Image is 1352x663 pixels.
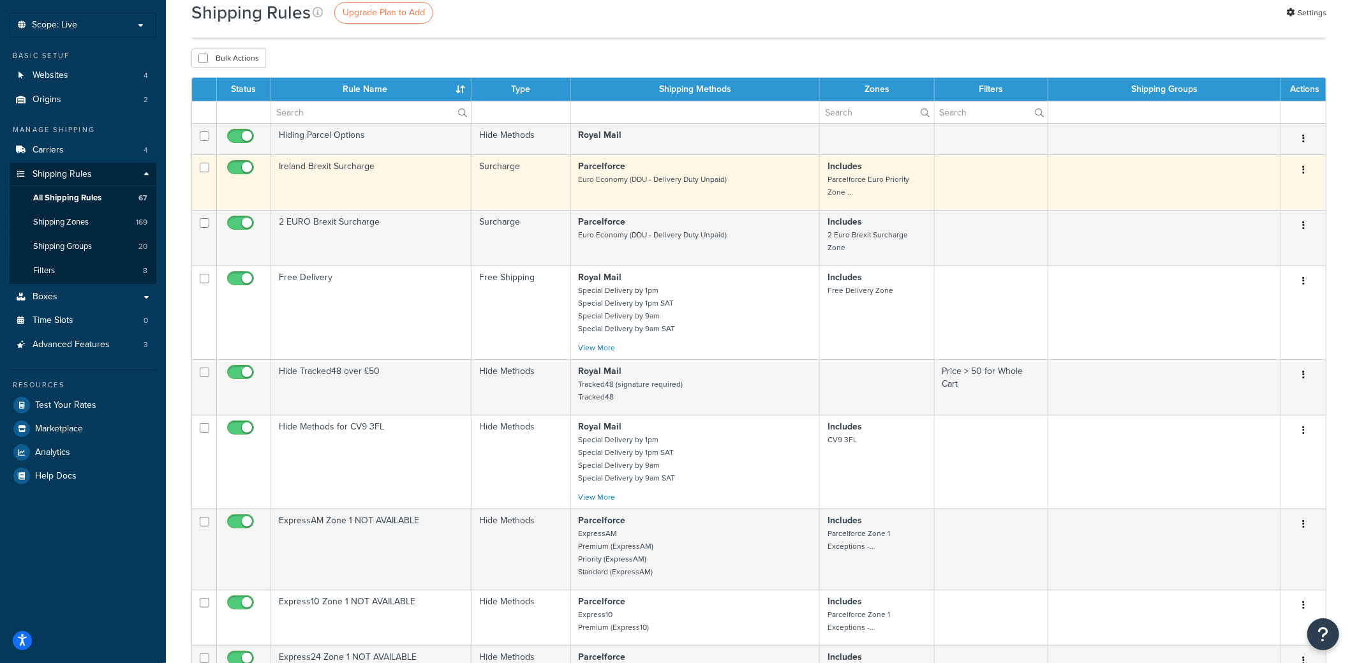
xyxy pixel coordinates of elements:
[820,101,933,123] input: Search
[828,595,862,608] strong: Includes
[10,441,156,464] a: Analytics
[136,217,147,228] span: 169
[579,434,676,484] small: Special Delivery by 1pm Special Delivery by 1pm SAT Special Delivery by 9am Special Delivery by 9...
[33,315,73,326] span: Time Slots
[828,514,862,527] strong: Includes
[10,163,156,284] li: Shipping Rules
[33,193,101,204] span: All Shipping Rules
[10,124,156,135] div: Manage Shipping
[579,514,626,527] strong: Parcelforce
[10,465,156,488] a: Help Docs
[271,101,471,123] input: Search
[828,271,862,284] strong: Includes
[33,70,68,81] span: Websites
[271,78,472,101] th: Rule Name : activate to sort column ascending
[271,590,472,645] td: Express10 Zone 1 NOT AVAILABLE
[271,509,472,590] td: ExpressAM Zone 1 NOT AVAILABLE
[472,154,571,210] td: Surcharge
[144,70,148,81] span: 4
[10,138,156,162] li: Carriers
[820,78,934,101] th: Zones
[10,163,156,186] a: Shipping Rules
[579,128,622,142] strong: Royal Mail
[143,265,147,276] span: 8
[10,211,156,234] a: Shipping Zones 169
[579,528,654,577] small: ExpressAM Premium (ExpressAM) Priority (ExpressAM) Standard (ExpressAM)
[33,169,92,180] span: Shipping Rules
[10,211,156,234] li: Shipping Zones
[828,420,862,433] strong: Includes
[579,595,626,608] strong: Parcelforce
[828,229,908,253] small: 2 Euro Brexit Surcharge Zone
[10,333,156,357] a: Advanced Features 3
[828,160,862,173] strong: Includes
[579,285,676,334] small: Special Delivery by 1pm Special Delivery by 1pm SAT Special Delivery by 9am Special Delivery by 9...
[35,424,83,435] span: Marketplace
[191,48,266,68] button: Bulk Actions
[271,210,472,265] td: 2 EURO Brexit Surcharge
[10,417,156,440] a: Marketplace
[343,6,425,19] span: Upgrade Plan to Add
[144,339,148,350] span: 3
[828,285,893,296] small: Free Delivery Zone
[10,235,156,258] a: Shipping Groups 20
[10,88,156,112] li: Origins
[138,193,147,204] span: 67
[271,359,472,415] td: Hide Tracked48 over £50
[828,215,862,228] strong: Includes
[579,609,650,633] small: Express10 Premium (Express10)
[33,292,57,302] span: Boxes
[935,101,1048,123] input: Search
[10,380,156,391] div: Resources
[10,259,156,283] a: Filters 8
[1281,78,1326,101] th: Actions
[271,265,472,359] td: Free Delivery
[33,217,89,228] span: Shipping Zones
[472,78,571,101] th: Type
[10,309,156,332] li: Time Slots
[10,285,156,309] a: Boxes
[10,64,156,87] a: Websites 4
[828,174,909,198] small: Parcelforce Euro Priority Zone ...
[138,241,147,252] span: 20
[10,333,156,357] li: Advanced Features
[472,210,571,265] td: Surcharge
[33,241,92,252] span: Shipping Groups
[10,186,156,210] li: All Shipping Rules
[1286,4,1326,22] a: Settings
[828,528,890,552] small: Parcelforce Zone 1 Exceptions -...
[579,342,616,354] a: View More
[472,265,571,359] td: Free Shipping
[579,215,626,228] strong: Parcelforce
[828,609,890,633] small: Parcelforce Zone 1 Exceptions -...
[144,145,148,156] span: 4
[10,64,156,87] li: Websites
[33,145,64,156] span: Carriers
[32,20,77,31] span: Scope: Live
[1048,78,1281,101] th: Shipping Groups
[935,78,1048,101] th: Filters
[35,400,96,411] span: Test Your Rates
[571,78,821,101] th: Shipping Methods
[10,235,156,258] li: Shipping Groups
[144,315,148,326] span: 0
[144,94,148,105] span: 2
[271,154,472,210] td: Ireland Brexit Surcharge
[579,364,622,378] strong: Royal Mail
[579,378,683,403] small: Tracked48 (signature required) Tracked48
[579,229,727,241] small: Euro Economy (DDU - Delivery Duty Unpaid)
[1307,618,1339,650] button: Open Resource Center
[579,174,727,185] small: Euro Economy (DDU - Delivery Duty Unpaid)
[472,415,571,509] td: Hide Methods
[271,123,472,154] td: Hiding Parcel Options
[472,359,571,415] td: Hide Methods
[472,123,571,154] td: Hide Methods
[33,265,55,276] span: Filters
[579,491,616,503] a: View More
[10,394,156,417] a: Test Your Rates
